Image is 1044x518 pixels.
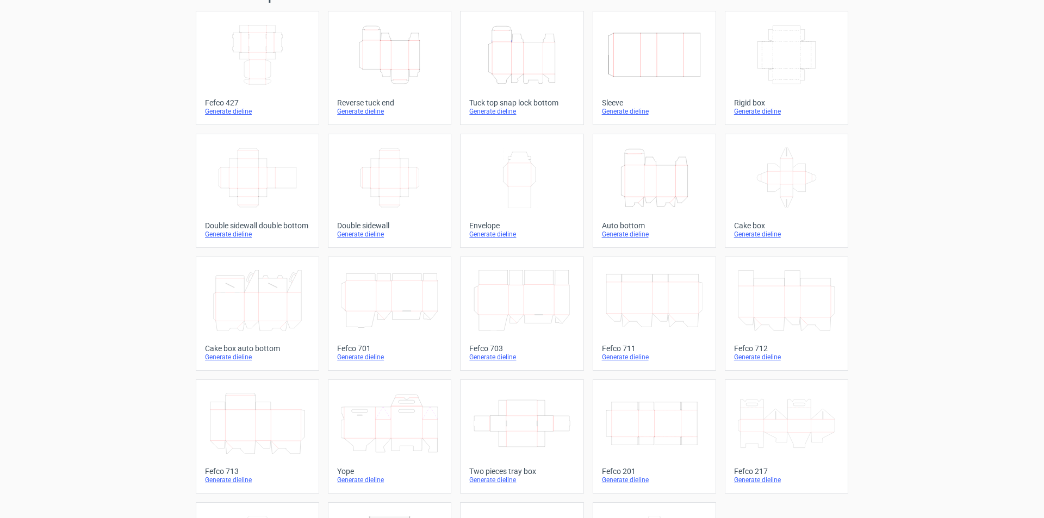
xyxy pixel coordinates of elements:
a: Fefco 712Generate dieline [725,257,848,371]
div: Generate dieline [734,476,839,484]
div: Two pieces tray box [469,467,574,476]
div: Yope [337,467,442,476]
div: Fefco 712 [734,344,839,353]
div: Double sidewall double bottom [205,221,310,230]
div: Generate dieline [205,230,310,239]
div: Envelope [469,221,574,230]
a: SleeveGenerate dieline [593,11,716,125]
div: Reverse tuck end [337,98,442,107]
div: Fefco 201 [602,467,707,476]
div: Fefco 711 [602,344,707,353]
div: Fefco 713 [205,467,310,476]
div: Generate dieline [337,476,442,484]
div: Generate dieline [602,230,707,239]
a: Fefco 711Generate dieline [593,257,716,371]
a: Two pieces tray boxGenerate dieline [460,379,583,494]
div: Generate dieline [602,107,707,116]
div: Fefco 427 [205,98,310,107]
div: Generate dieline [469,230,574,239]
a: Fefco 713Generate dieline [196,379,319,494]
div: Generate dieline [602,476,707,484]
a: Cake box auto bottomGenerate dieline [196,257,319,371]
a: Tuck top snap lock bottomGenerate dieline [460,11,583,125]
div: Double sidewall [337,221,442,230]
a: Double sidewall double bottomGenerate dieline [196,134,319,248]
div: Generate dieline [205,107,310,116]
div: Generate dieline [734,353,839,361]
div: Rigid box [734,98,839,107]
a: Double sidewallGenerate dieline [328,134,451,248]
div: Cake box [734,221,839,230]
a: Rigid boxGenerate dieline [725,11,848,125]
div: Cake box auto bottom [205,344,310,353]
div: Generate dieline [469,107,574,116]
a: Fefco 201Generate dieline [593,379,716,494]
a: Cake boxGenerate dieline [725,134,848,248]
div: Generate dieline [734,230,839,239]
div: Tuck top snap lock bottom [469,98,574,107]
a: EnvelopeGenerate dieline [460,134,583,248]
div: Generate dieline [469,476,574,484]
a: Auto bottomGenerate dieline [593,134,716,248]
a: Fefco 701Generate dieline [328,257,451,371]
div: Fefco 701 [337,344,442,353]
div: Generate dieline [734,107,839,116]
div: Generate dieline [337,230,442,239]
div: Generate dieline [337,107,442,116]
div: Fefco 703 [469,344,574,353]
a: YopeGenerate dieline [328,379,451,494]
a: Fefco 703Generate dieline [460,257,583,371]
div: Generate dieline [602,353,707,361]
div: Sleeve [602,98,707,107]
a: Fefco 217Generate dieline [725,379,848,494]
div: Generate dieline [337,353,442,361]
div: Generate dieline [205,353,310,361]
div: Generate dieline [205,476,310,484]
div: Auto bottom [602,221,707,230]
a: Fefco 427Generate dieline [196,11,319,125]
div: Fefco 217 [734,467,839,476]
a: Reverse tuck endGenerate dieline [328,11,451,125]
div: Generate dieline [469,353,574,361]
